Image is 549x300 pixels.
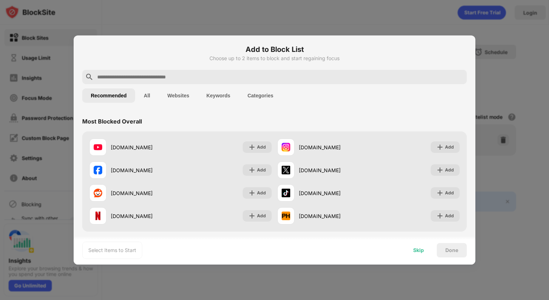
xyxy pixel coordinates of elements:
[257,166,266,174] div: Add
[299,189,369,197] div: [DOMAIN_NAME]
[85,73,94,81] img: search.svg
[111,189,180,197] div: [DOMAIN_NAME]
[299,212,369,220] div: [DOMAIN_NAME]
[82,44,467,55] h6: Add to Block List
[82,118,142,125] div: Most Blocked Overall
[94,189,102,197] img: favicons
[445,189,454,197] div: Add
[299,166,369,174] div: [DOMAIN_NAME]
[88,247,136,254] div: Select Items to Start
[239,88,282,103] button: Categories
[282,189,290,197] img: favicons
[445,166,454,174] div: Add
[282,212,290,220] img: favicons
[135,88,159,103] button: All
[445,144,454,151] div: Add
[257,144,266,151] div: Add
[111,212,180,220] div: [DOMAIN_NAME]
[94,212,102,220] img: favicons
[445,212,454,219] div: Add
[282,166,290,174] img: favicons
[111,144,180,151] div: [DOMAIN_NAME]
[94,143,102,151] img: favicons
[159,88,198,103] button: Websites
[257,189,266,197] div: Add
[257,212,266,219] div: Add
[299,144,369,151] div: [DOMAIN_NAME]
[413,247,424,253] div: Skip
[198,88,239,103] button: Keywords
[94,166,102,174] img: favicons
[445,247,458,253] div: Done
[82,88,135,103] button: Recommended
[82,55,467,61] div: Choose up to 2 items to block and start regaining focus
[111,166,180,174] div: [DOMAIN_NAME]
[282,143,290,151] img: favicons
